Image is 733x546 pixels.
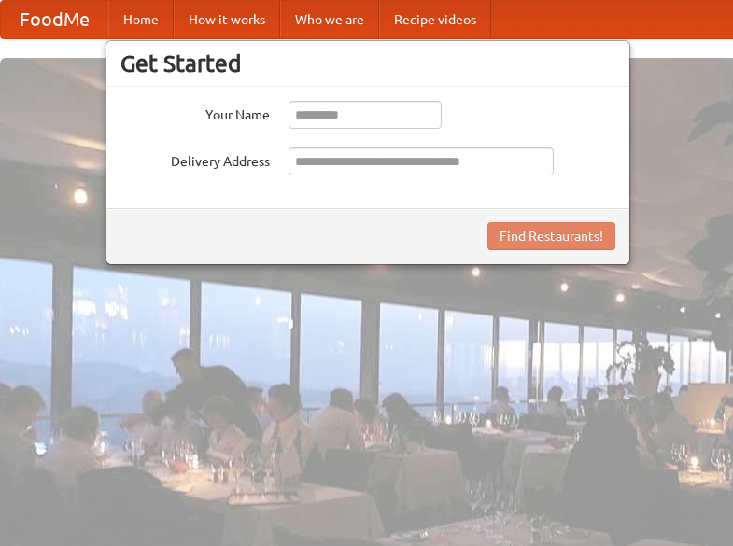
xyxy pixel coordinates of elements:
[280,1,379,38] a: Who we are
[120,147,270,171] label: Delivery Address
[1,1,108,38] a: FoodMe
[379,1,491,38] a: Recipe videos
[174,1,280,38] a: How it works
[108,1,174,38] a: Home
[120,49,615,77] h3: Get Started
[487,222,615,250] button: Find Restaurants!
[120,101,270,124] label: Your Name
